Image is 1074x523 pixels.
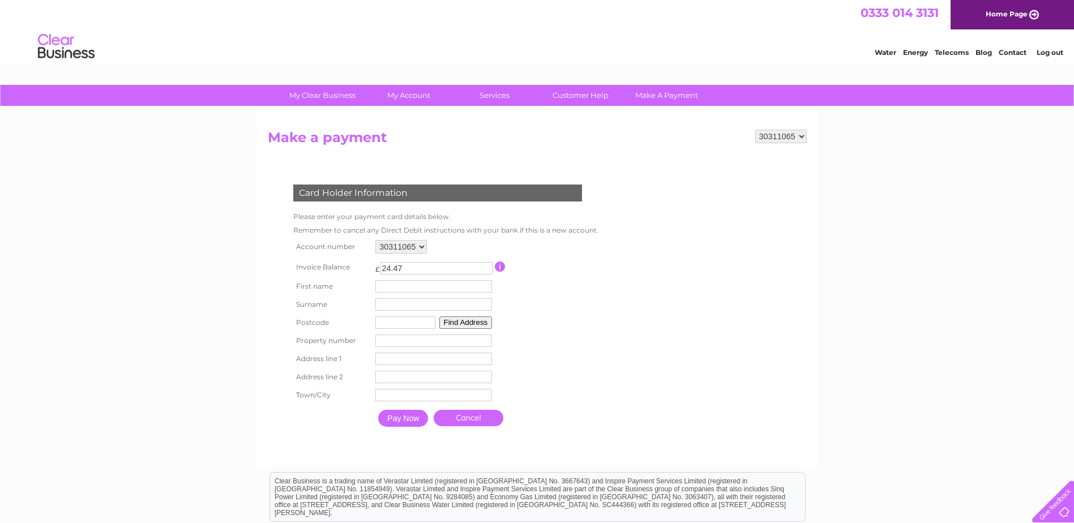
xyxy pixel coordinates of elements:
a: Blog [975,48,992,57]
div: Card Holder Information [293,185,582,202]
th: Surname [290,295,373,314]
td: Please enter your payment card details below. [290,210,601,224]
input: Information [495,261,506,272]
th: Invoice Balance [290,256,373,277]
th: Account number [290,237,373,256]
a: Water [875,48,896,57]
a: Customer Help [534,85,627,106]
th: First name [290,277,373,295]
th: Town/City [290,386,373,404]
a: Energy [903,48,928,57]
th: Property number [290,332,373,350]
td: £ [375,259,380,273]
a: Telecoms [935,48,969,57]
button: Find Address [439,316,493,329]
h2: Make a payment [268,130,807,151]
td: Remember to cancel any Direct Debit instructions with your bank if this is a new account. [290,224,601,237]
a: My Account [362,85,455,106]
a: Log out [1037,48,1063,57]
img: logo.png [37,29,95,64]
th: Address line 1 [290,350,373,368]
a: Make A Payment [620,85,713,106]
a: Cancel [434,410,503,426]
th: Postcode [290,314,373,332]
div: Clear Business is a trading name of Verastar Limited (registered in [GEOGRAPHIC_DATA] No. 3667643... [270,6,805,55]
a: Services [448,85,541,106]
a: My Clear Business [276,85,369,106]
th: Address line 2 [290,368,373,386]
input: Pay Now [378,410,428,427]
a: Contact [999,48,1026,57]
a: 0333 014 3131 [861,6,939,20]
